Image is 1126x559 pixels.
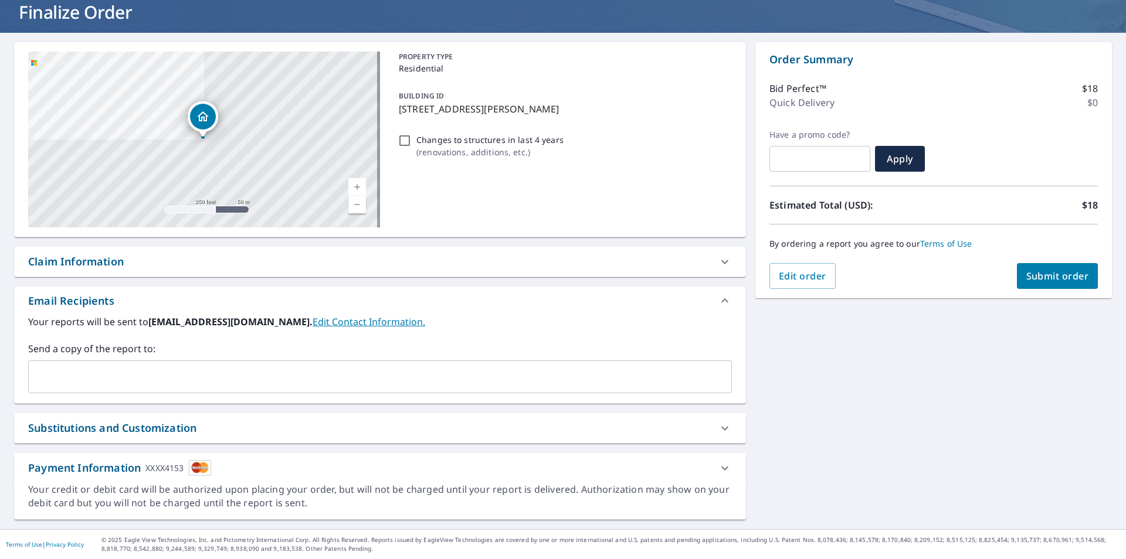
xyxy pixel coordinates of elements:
div: Claim Information [28,254,124,270]
a: Terms of Use [920,238,972,249]
p: Bid Perfect™ [769,81,826,96]
button: Edit order [769,263,836,289]
span: Submit order [1026,270,1089,282]
p: PROPERTY TYPE [399,52,727,62]
button: Submit order [1017,263,1098,289]
label: Send a copy of the report to: [28,342,732,356]
span: Apply [884,152,915,165]
p: Order Summary [769,52,1098,67]
div: Email Recipients [14,287,746,315]
a: Current Level 17, Zoom Out [348,196,366,213]
span: Edit order [779,270,826,282]
b: [EMAIL_ADDRESS][DOMAIN_NAME]. [148,315,313,328]
p: ( renovations, additions, etc. ) [416,146,564,158]
div: Your credit or debit card will be authorized upon placing your order, but will not be charged unt... [28,483,732,510]
p: BUILDING ID [399,91,444,101]
p: Changes to structures in last 4 years [416,134,564,146]
p: Residential [399,62,727,74]
p: © 2025 Eagle View Technologies, Inc. and Pictometry International Corp. All Rights Reserved. Repo... [101,536,1120,553]
label: Have a promo code? [769,129,870,140]
label: Your reports will be sent to [28,315,732,329]
a: EditContactInfo [313,315,425,328]
div: Substitutions and Customization [14,413,746,443]
button: Apply [875,146,925,172]
p: By ordering a report you agree to our [769,238,1098,249]
p: Quick Delivery [769,96,835,110]
p: [STREET_ADDRESS][PERSON_NAME] [399,102,727,116]
a: Terms of Use [6,540,42,548]
div: XXXX4153 [145,460,184,476]
div: Payment Information [28,460,211,476]
a: Privacy Policy [46,540,84,548]
a: Current Level 17, Zoom In [348,178,366,196]
div: Dropped pin, building 1, Residential property, 8 Sherman Dr Burlington, CT 06013 [188,101,218,138]
img: cardImage [189,460,211,476]
p: $18 [1082,81,1098,96]
p: $18 [1082,198,1098,212]
div: Claim Information [14,247,746,277]
p: Estimated Total (USD): [769,198,934,212]
div: Payment InformationXXXX4153cardImage [14,453,746,483]
div: Email Recipients [28,293,114,309]
p: $0 [1087,96,1098,110]
p: | [6,541,84,548]
div: Substitutions and Customization [28,420,196,436]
